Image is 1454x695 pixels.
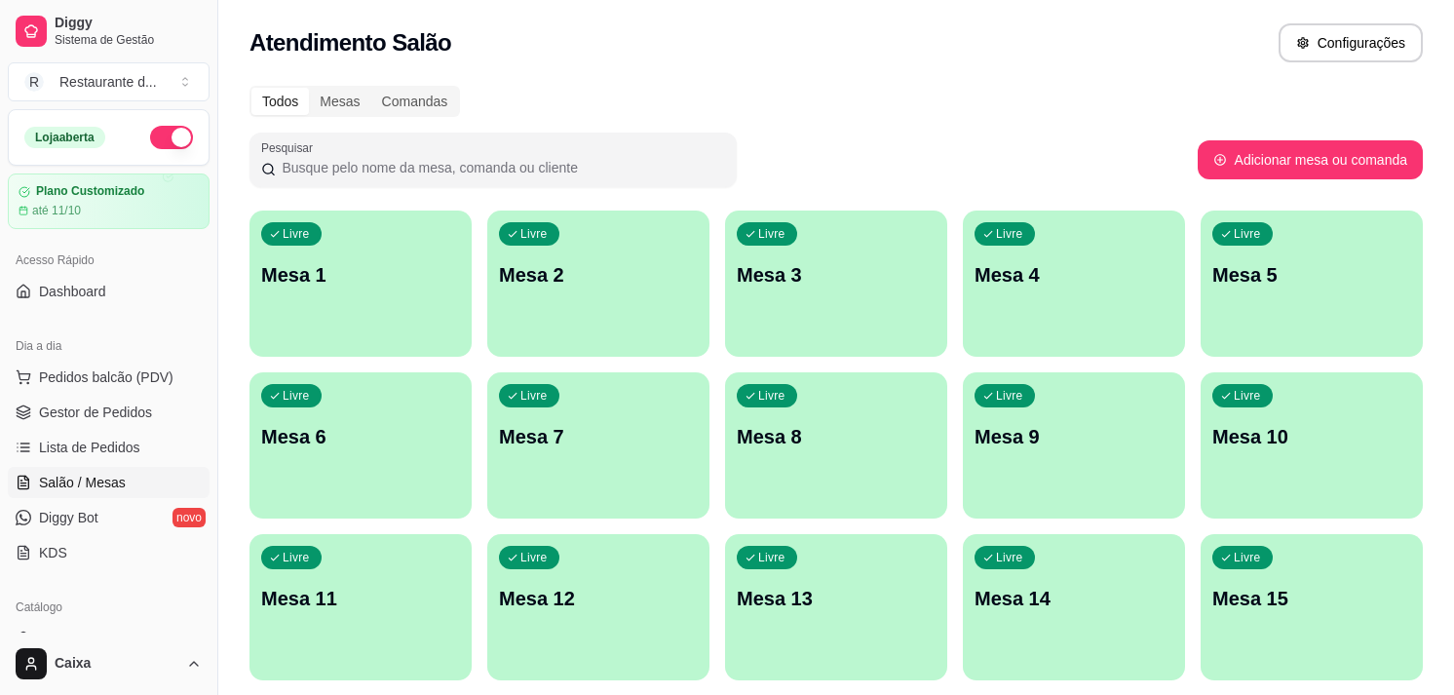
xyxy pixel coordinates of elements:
[975,261,1173,289] p: Mesa 4
[737,261,936,289] p: Mesa 3
[487,372,709,519] button: LivreMesa 7
[261,261,460,289] p: Mesa 1
[8,502,210,533] a: Diggy Botnovo
[8,330,210,362] div: Dia a dia
[249,534,472,680] button: LivreMesa 11
[1198,140,1423,179] button: Adicionar mesa ou comanda
[24,72,44,92] span: R
[758,388,785,404] p: Livre
[1212,423,1411,450] p: Mesa 10
[150,126,193,149] button: Alterar Status
[520,226,548,242] p: Livre
[39,438,140,457] span: Lista de Pedidos
[520,550,548,565] p: Livre
[8,362,210,393] button: Pedidos balcão (PDV)
[996,388,1023,404] p: Livre
[8,174,210,229] a: Plano Customizadoaté 11/10
[309,88,370,115] div: Mesas
[1212,261,1411,289] p: Mesa 5
[8,62,210,101] button: Select a team
[55,655,178,673] span: Caixa
[8,537,210,568] a: KDS
[758,226,785,242] p: Livre
[520,388,548,404] p: Livre
[975,423,1173,450] p: Mesa 9
[283,388,310,404] p: Livre
[1212,585,1411,612] p: Mesa 15
[24,127,105,148] div: Loja aberta
[996,550,1023,565] p: Livre
[39,367,173,387] span: Pedidos balcão (PDV)
[283,550,310,565] p: Livre
[487,211,709,357] button: LivreMesa 2
[39,403,152,422] span: Gestor de Pedidos
[249,211,472,357] button: LivreMesa 1
[371,88,459,115] div: Comandas
[975,585,1173,612] p: Mesa 14
[487,534,709,680] button: LivreMesa 12
[59,72,157,92] div: Restaurante d ...
[55,15,202,32] span: Diggy
[1234,550,1261,565] p: Livre
[8,640,210,687] button: Caixa
[39,543,67,562] span: KDS
[1234,226,1261,242] p: Livre
[276,158,725,177] input: Pesquisar
[499,423,698,450] p: Mesa 7
[32,203,81,218] article: até 11/10
[8,8,210,55] a: DiggySistema de Gestão
[1234,388,1261,404] p: Livre
[499,261,698,289] p: Mesa 2
[8,467,210,498] a: Salão / Mesas
[963,534,1185,680] button: LivreMesa 14
[725,534,947,680] button: LivreMesa 13
[737,585,936,612] p: Mesa 13
[725,372,947,519] button: LivreMesa 8
[261,139,320,156] label: Pesquisar
[725,211,947,357] button: LivreMesa 3
[39,629,94,648] span: Produtos
[39,473,126,492] span: Salão / Mesas
[758,550,785,565] p: Livre
[251,88,309,115] div: Todos
[963,211,1185,357] button: LivreMesa 4
[39,508,98,527] span: Diggy Bot
[39,282,106,301] span: Dashboard
[1201,534,1423,680] button: LivreMesa 15
[1279,23,1423,62] button: Configurações
[8,623,210,654] a: Produtos
[55,32,202,48] span: Sistema de Gestão
[737,423,936,450] p: Mesa 8
[8,245,210,276] div: Acesso Rápido
[283,226,310,242] p: Livre
[249,372,472,519] button: LivreMesa 6
[36,184,144,199] article: Plano Customizado
[996,226,1023,242] p: Livre
[1201,372,1423,519] button: LivreMesa 10
[261,423,460,450] p: Mesa 6
[8,276,210,307] a: Dashboard
[8,432,210,463] a: Lista de Pedidos
[261,585,460,612] p: Mesa 11
[1201,211,1423,357] button: LivreMesa 5
[8,592,210,623] div: Catálogo
[499,585,698,612] p: Mesa 12
[8,397,210,428] a: Gestor de Pedidos
[249,27,451,58] h2: Atendimento Salão
[963,372,1185,519] button: LivreMesa 9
